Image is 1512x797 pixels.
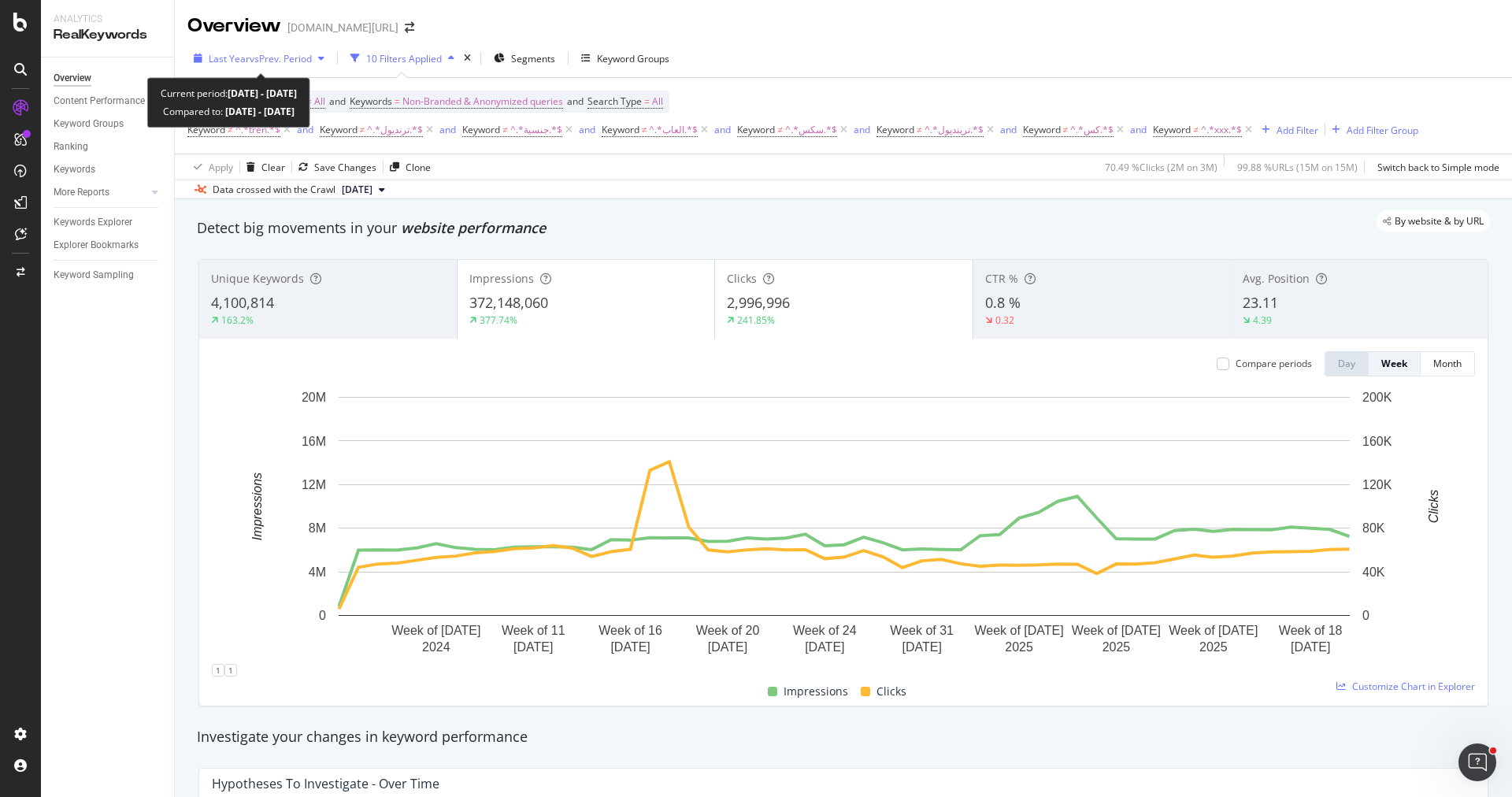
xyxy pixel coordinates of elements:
text: Week of [DATE] [391,624,480,637]
div: Ranking [54,139,88,155]
button: Add Filter Group [1325,120,1418,139]
button: Last YearvsPrev. Period [187,46,331,71]
span: All [652,91,663,113]
button: Week [1369,351,1421,376]
span: Keyword [320,123,358,136]
span: Search Type [587,95,642,108]
span: Segments [511,52,555,65]
div: Save Changes [314,161,376,174]
span: Impressions [469,271,534,286]
span: Avg. Position [1243,271,1310,286]
a: Overview [54,70,163,87]
button: 10 Filters Applied [344,46,461,71]
span: ≠ [1193,123,1199,136]
text: Impressions [250,473,264,540]
span: Impressions [784,682,848,701]
div: and [854,123,870,136]
button: and [579,122,595,137]
div: 99.88 % URLs ( 15M on 15M ) [1237,161,1358,174]
span: 2025 Sep. 5th [342,183,372,197]
button: Apply [187,154,233,180]
a: Keywords Explorer [54,214,163,231]
div: and [579,123,595,136]
div: Day [1338,357,1355,370]
span: 2,996,996 [727,293,790,312]
button: Save Changes [292,154,376,180]
div: Clear [261,161,285,174]
text: 12M [302,478,326,491]
text: Week of 24 [793,624,857,637]
div: More Reports [54,184,109,201]
a: Ranking [54,139,163,155]
span: vs Prev. Period [250,52,312,65]
div: Keyword Sampling [54,267,134,284]
div: 1 [212,664,224,677]
div: and [1130,123,1147,136]
div: Compare periods [1236,357,1312,370]
div: Explorer Bookmarks [54,237,139,254]
span: = [644,95,650,108]
span: Keywords [350,95,392,108]
svg: A chart. [212,389,1476,663]
text: Week of 20 [696,624,760,637]
button: Clear [240,154,285,180]
span: By website & by URL [1395,217,1484,226]
text: 8M [309,521,326,535]
button: Clone [384,154,431,180]
text: 0 [1362,609,1369,622]
button: and [854,122,870,137]
span: Clicks [727,271,757,286]
span: Keyword [1153,123,1191,136]
div: Keyword Groups [597,52,669,65]
span: Unique Keywords [211,271,304,286]
a: Customize Chart in Explorer [1336,680,1475,693]
div: 4.39 [1253,313,1272,327]
text: 16M [302,434,326,447]
text: 20M [302,391,326,404]
span: 0.8 % [985,293,1021,312]
div: Month [1433,357,1462,370]
div: Investigate your changes in keyword performance [197,727,1490,747]
b: [DATE] - [DATE] [223,105,295,118]
a: Keywords [54,161,163,178]
span: 4,100,814 [211,293,274,312]
div: 1 [224,664,237,677]
div: 377.74% [480,313,517,327]
div: and [714,123,731,136]
div: and [439,123,456,136]
span: ≠ [228,123,233,136]
span: Non-Branded & Anonymized queries [402,91,563,113]
text: [DATE] [513,640,553,654]
text: 4M [309,565,326,579]
text: Week of [DATE] [1169,624,1258,637]
span: 372,148,060 [469,293,548,312]
span: ^.*ترنديول.*$ [367,119,423,141]
span: ≠ [360,123,365,136]
span: ≠ [502,123,508,136]
div: Hypotheses to Investigate - Over Time [212,776,439,791]
span: Keyword [737,123,775,136]
div: and [1000,123,1017,136]
iframe: Intercom live chat [1458,743,1496,781]
button: Switch back to Simple mode [1371,154,1499,180]
div: 241.85% [737,313,775,327]
span: CTR % [985,271,1018,286]
span: 23.11 [1243,293,1278,312]
a: Explorer Bookmarks [54,237,163,254]
span: ≠ [917,123,922,136]
div: Analytics [54,13,161,26]
a: More Reports [54,184,147,201]
text: 2025 [1102,640,1131,654]
span: and [329,95,346,108]
span: ≠ [1063,123,1069,136]
text: 2025 [1199,640,1228,654]
span: ^.*ترينديول.*$ [925,119,984,141]
span: ≠ [642,123,647,136]
button: and [714,122,731,137]
span: Keyword [1023,123,1061,136]
div: Add Filter [1277,124,1318,137]
text: 120K [1362,478,1392,491]
text: [DATE] [708,640,747,654]
div: Current period: [161,84,297,102]
text: 0 [319,609,326,622]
